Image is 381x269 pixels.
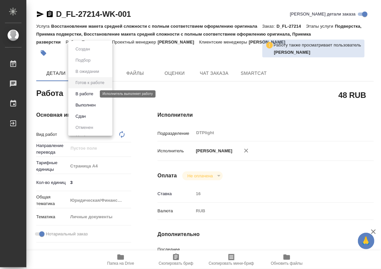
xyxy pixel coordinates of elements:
button: В работе [73,90,95,98]
button: Создан [73,45,92,53]
button: Подбор [73,57,93,64]
button: Отменен [73,124,95,131]
button: В ожидании [73,68,101,75]
button: Сдан [73,113,88,120]
button: Готов к работе [73,79,106,86]
button: Выполнен [73,102,98,109]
